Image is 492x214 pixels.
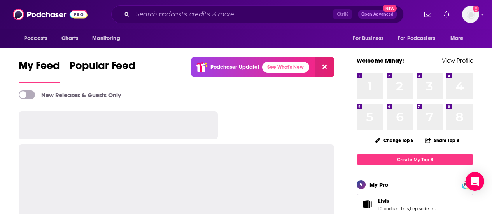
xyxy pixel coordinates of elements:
button: Change Top 8 [370,136,418,145]
span: More [450,33,464,44]
img: Podchaser - Follow, Share and Rate Podcasts [13,7,88,22]
span: , [409,206,410,211]
a: My Feed [19,59,60,83]
span: Charts [61,33,78,44]
button: Open AdvancedNew [358,10,397,19]
a: View Profile [442,57,473,64]
img: User Profile [462,6,479,23]
a: Lists [359,199,375,210]
div: Open Intercom Messenger [466,172,484,191]
input: Search podcasts, credits, & more... [133,8,333,21]
span: Logged in as mindyn [462,6,479,23]
button: open menu [445,31,473,46]
a: New Releases & Guests Only [19,90,121,99]
a: Lists [378,197,436,204]
a: 1 episode list [410,206,436,211]
a: Create My Top 8 [357,154,473,165]
button: open menu [393,31,446,46]
button: open menu [19,31,57,46]
span: Monitoring [92,33,120,44]
span: Open Advanced [361,12,394,16]
a: Popular Feed [69,59,135,83]
a: See What's New [262,62,309,73]
button: Share Top 8 [425,133,460,148]
a: Show notifications dropdown [421,8,434,21]
span: For Business [353,33,383,44]
a: PRO [463,181,472,187]
a: 10 podcast lists [378,206,409,211]
span: My Feed [19,59,60,77]
span: New [383,5,397,12]
span: Podcasts [24,33,47,44]
div: Search podcasts, credits, & more... [111,5,404,23]
a: Show notifications dropdown [441,8,453,21]
a: Welcome Mindy! [357,57,404,64]
span: Popular Feed [69,59,135,77]
button: open menu [347,31,393,46]
button: Show profile menu [462,6,479,23]
div: My Pro [369,181,389,188]
svg: Add a profile image [473,6,479,12]
a: Charts [56,31,83,46]
p: Podchaser Update! [210,64,259,70]
button: open menu [87,31,130,46]
span: For Podcasters [398,33,435,44]
span: Ctrl K [333,9,352,19]
span: Lists [378,197,389,204]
